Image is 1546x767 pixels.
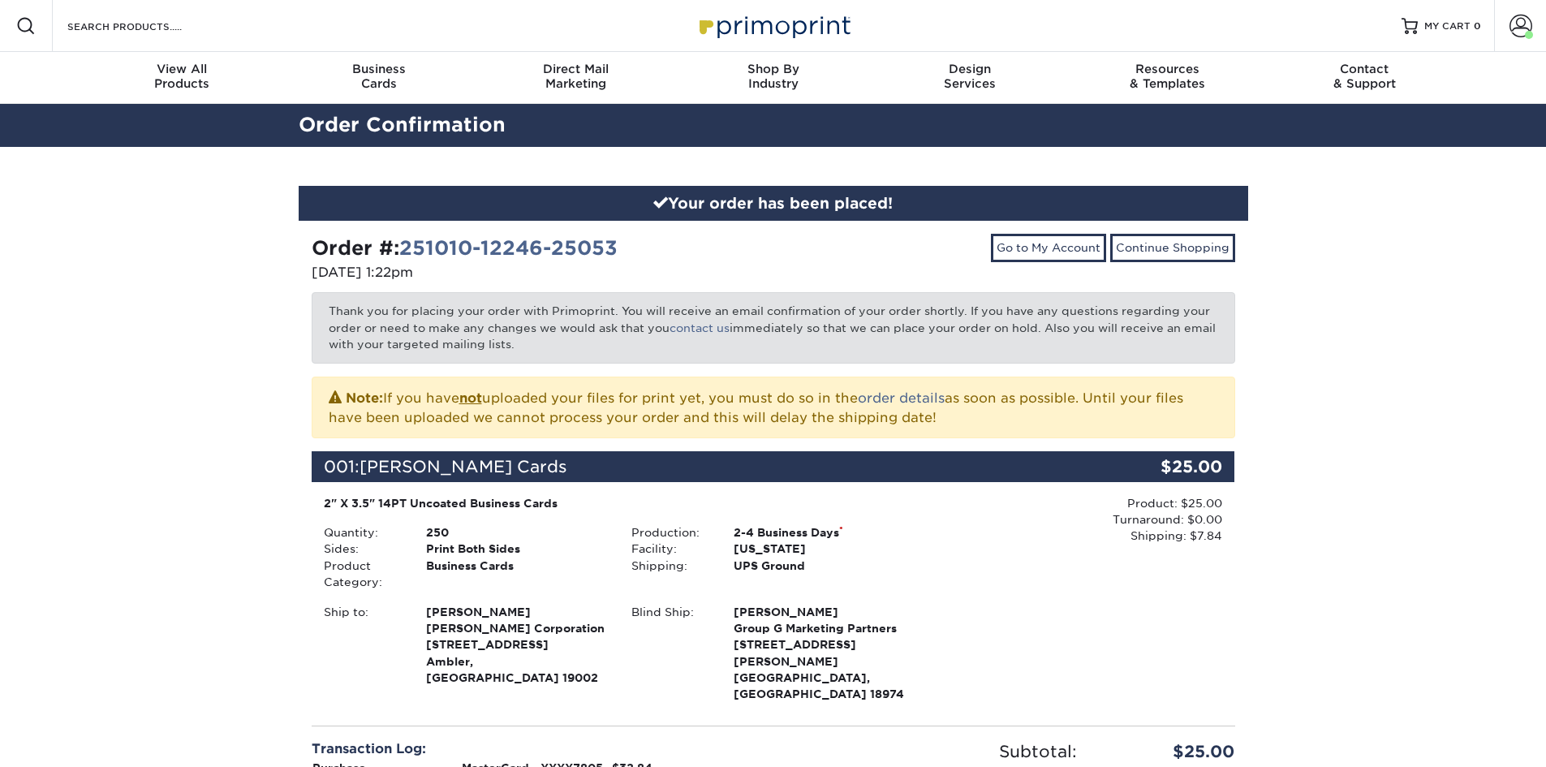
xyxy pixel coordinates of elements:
span: Contact [1266,62,1463,76]
a: DesignServices [872,52,1069,104]
div: Transaction Log: [312,739,761,759]
div: Subtotal: [773,739,1089,764]
span: Resources [1069,62,1266,76]
div: Services [872,62,1069,91]
span: [STREET_ADDRESS] [426,636,607,653]
span: [PERSON_NAME] Corporation [426,620,607,636]
a: Shop ByIndustry [674,52,872,104]
span: View All [84,62,281,76]
div: Shipping: [619,558,721,574]
div: Product Category: [312,558,414,591]
div: UPS Ground [721,558,927,574]
div: Products [84,62,281,91]
span: Business [280,62,477,76]
strong: [GEOGRAPHIC_DATA], [GEOGRAPHIC_DATA] 18974 [734,604,915,701]
div: Product: $25.00 Turnaround: $0.00 Shipping: $7.84 [927,495,1222,545]
span: [PERSON_NAME] [426,604,607,620]
div: 001: [312,451,1081,482]
span: Shop By [674,62,872,76]
a: Resources& Templates [1069,52,1266,104]
p: If you have uploaded your files for print yet, you must do so in the as soon as possible. Until y... [329,387,1218,428]
strong: Note: [346,390,383,406]
div: Production: [619,524,721,541]
span: 0 [1474,20,1481,32]
div: Ship to: [312,604,414,687]
div: Business Cards [414,558,619,591]
div: Print Both Sides [414,541,619,557]
div: Sides: [312,541,414,557]
div: 2-4 Business Days [721,524,927,541]
a: contact us [670,321,730,334]
div: 2" X 3.5" 14PT Uncoated Business Cards [324,495,915,511]
div: $25.00 [1089,739,1247,764]
div: & Templates [1069,62,1266,91]
b: not [459,390,482,406]
a: Go to My Account [991,234,1106,261]
div: & Support [1266,62,1463,91]
a: Continue Shopping [1110,234,1235,261]
a: order details [858,390,945,406]
div: Quantity: [312,524,414,541]
div: Facility: [619,541,721,557]
img: Primoprint [692,8,855,43]
div: 250 [414,524,619,541]
span: [PERSON_NAME] [734,604,915,620]
a: Direct MailMarketing [477,52,674,104]
div: Industry [674,62,872,91]
a: BusinessCards [280,52,477,104]
span: Design [872,62,1069,76]
div: Blind Ship: [619,604,721,703]
div: $25.00 [1081,451,1235,482]
a: 251010-12246-25053 [399,236,618,260]
span: MY CART [1424,19,1471,33]
div: Marketing [477,62,674,91]
a: Contact& Support [1266,52,1463,104]
div: Your order has been placed! [299,186,1248,222]
strong: Order #: [312,236,618,260]
span: [PERSON_NAME] Cards [360,457,567,476]
span: Group G Marketing Partners [734,620,915,636]
h2: Order Confirmation [286,110,1260,140]
span: Direct Mail [477,62,674,76]
p: Thank you for placing your order with Primoprint. You will receive an email confirmation of your ... [312,292,1235,363]
input: SEARCH PRODUCTS..... [66,16,224,36]
p: [DATE] 1:22pm [312,263,761,282]
span: [STREET_ADDRESS][PERSON_NAME] [734,636,915,670]
div: [US_STATE] [721,541,927,557]
a: View AllProducts [84,52,281,104]
div: Cards [280,62,477,91]
strong: Ambler, [GEOGRAPHIC_DATA] 19002 [426,604,607,685]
